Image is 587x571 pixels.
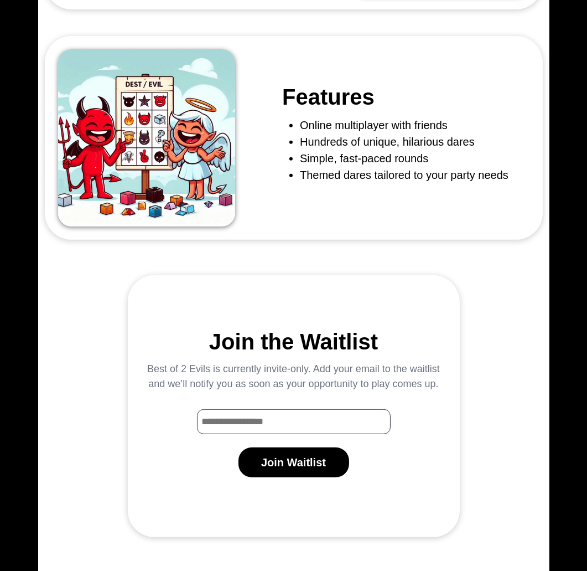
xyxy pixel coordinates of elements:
li: Themed dares tailored to your party needs [300,167,508,183]
li: Online multiplayer with friends [300,117,508,133]
img: Game Features [58,49,235,227]
li: Simple, fast-paced rounds [300,150,508,167]
p: Best of 2 Evils is currently invite-only. Add your email to the waitlist and we’ll notify you as ... [146,362,442,392]
h2: Features [282,84,508,110]
h2: Join the Waitlist [209,328,378,355]
li: Hundreds of unique, hilarious dares [300,133,508,150]
button: Join Waitlist [238,447,349,477]
input: Waitlist Email Input [197,409,391,434]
